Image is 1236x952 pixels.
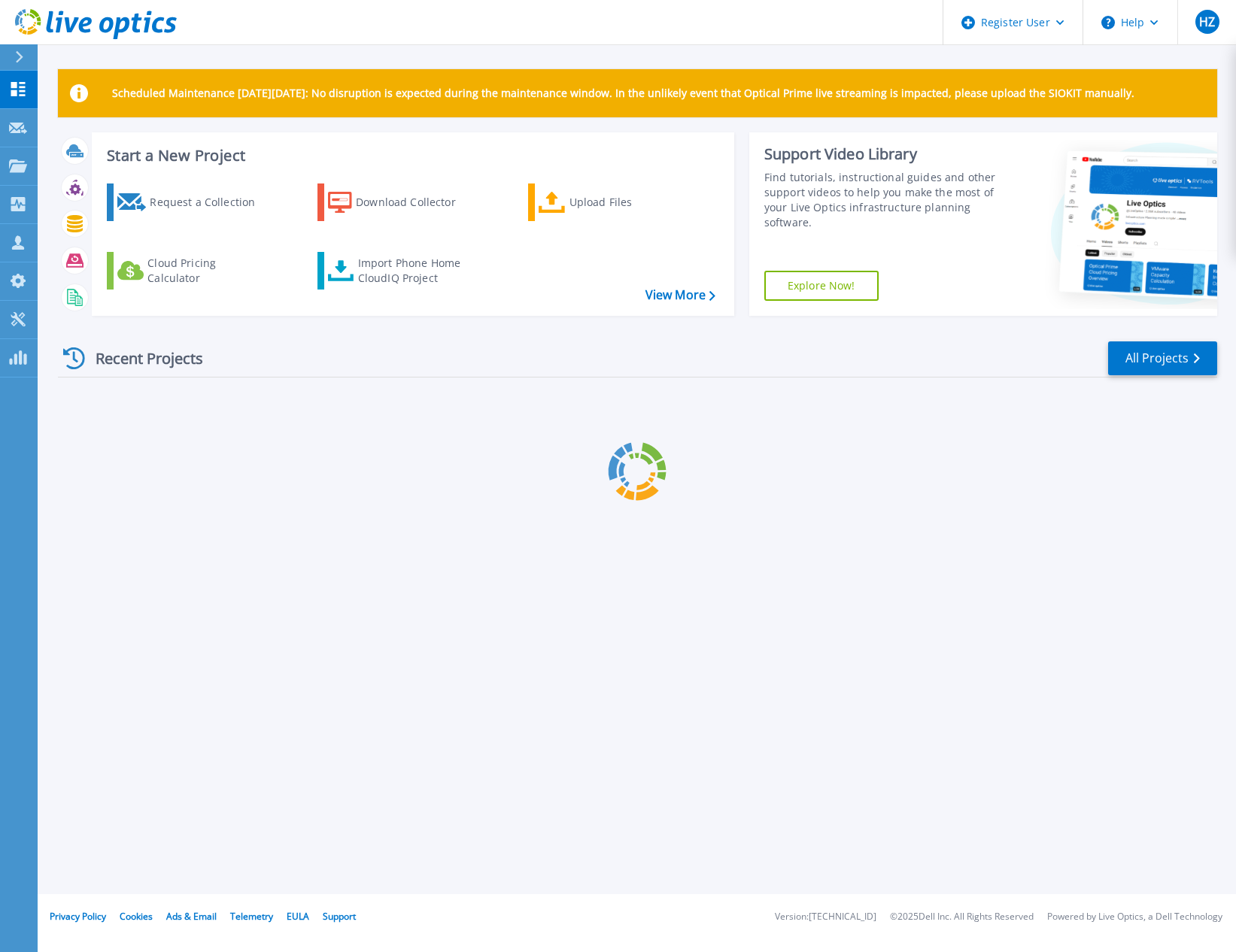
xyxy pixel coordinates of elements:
a: Cloud Pricing Calculator [107,252,275,290]
a: Cookies [120,910,153,923]
a: Support [323,910,356,923]
li: Powered by Live Optics, a Dell Technology [1047,912,1222,922]
p: Scheduled Maintenance [DATE][DATE]: No disruption is expected during the maintenance window. In t... [112,87,1134,99]
a: Download Collector [317,183,485,221]
a: Upload Files [528,183,696,221]
a: Explore Now! [764,271,879,301]
a: EULA [287,910,309,923]
a: View More [645,288,715,302]
div: Support Video Library [764,144,1001,164]
a: Ads & Email [166,910,217,923]
a: Privacy Policy [50,910,106,923]
li: Version: [TECHNICAL_ID] [775,912,876,922]
div: Import Phone Home CloudIQ Project [358,256,475,286]
div: Cloud Pricing Calculator [147,256,268,286]
div: Find tutorials, instructional guides and other support videos to help you make the most of your L... [764,170,1001,230]
a: All Projects [1108,341,1217,375]
h3: Start a New Project [107,147,715,164]
div: Upload Files [569,187,690,217]
div: Request a Collection [150,187,270,217]
a: Request a Collection [107,183,275,221]
li: © 2025 Dell Inc. All Rights Reserved [890,912,1034,922]
div: Recent Projects [58,340,223,377]
div: Download Collector [356,187,476,217]
a: Telemetry [230,910,273,923]
span: HZ [1199,16,1215,28]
